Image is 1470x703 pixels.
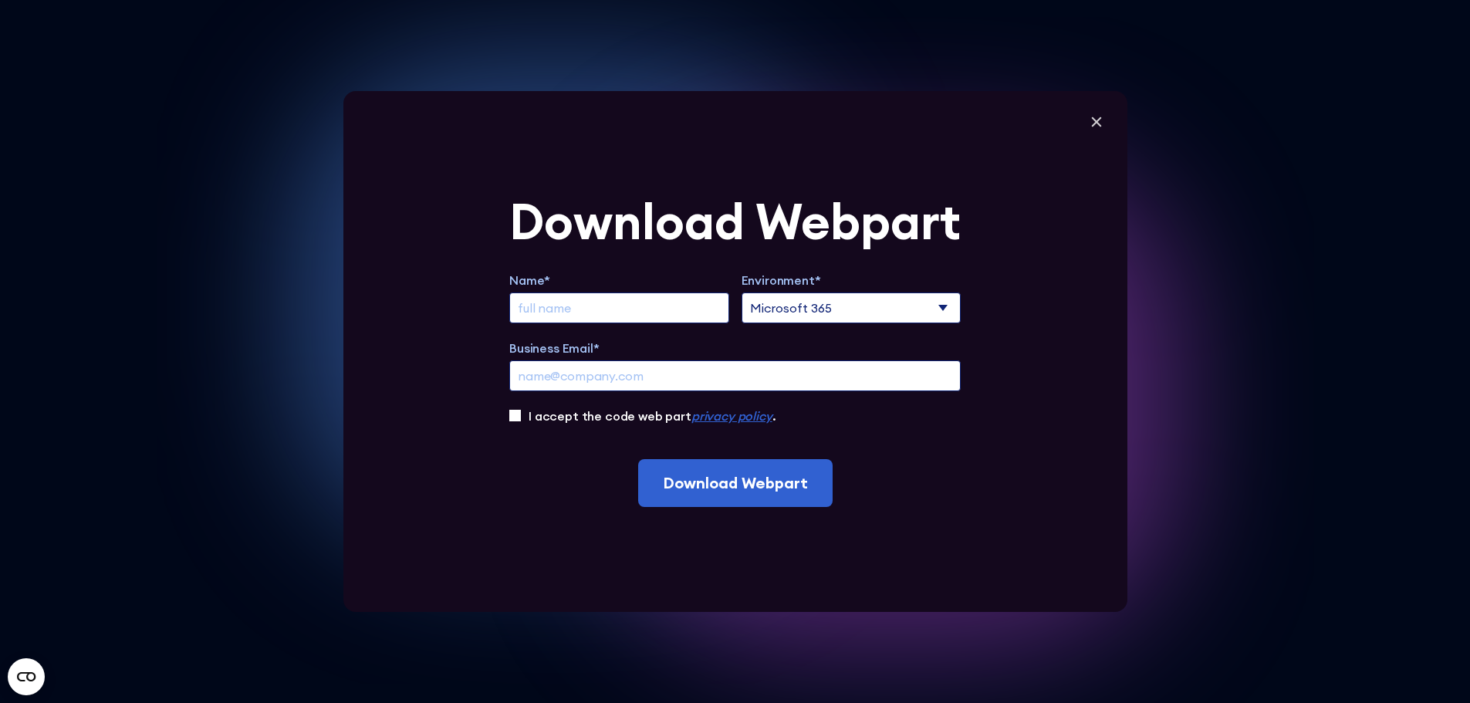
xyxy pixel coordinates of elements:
[509,197,961,507] form: Extend Trial
[509,271,729,289] label: Name*
[8,658,45,695] button: Open CMP widget
[742,271,961,289] label: Environment*
[509,292,729,323] input: full name
[509,339,961,357] label: Business Email*
[509,197,961,246] div: Download Webpart
[509,360,961,391] input: name@company.com
[691,408,772,424] a: privacy policy
[1393,629,1470,703] iframe: Chat Widget
[638,459,833,507] input: Download Webpart
[529,407,776,425] label: I accept the code web part .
